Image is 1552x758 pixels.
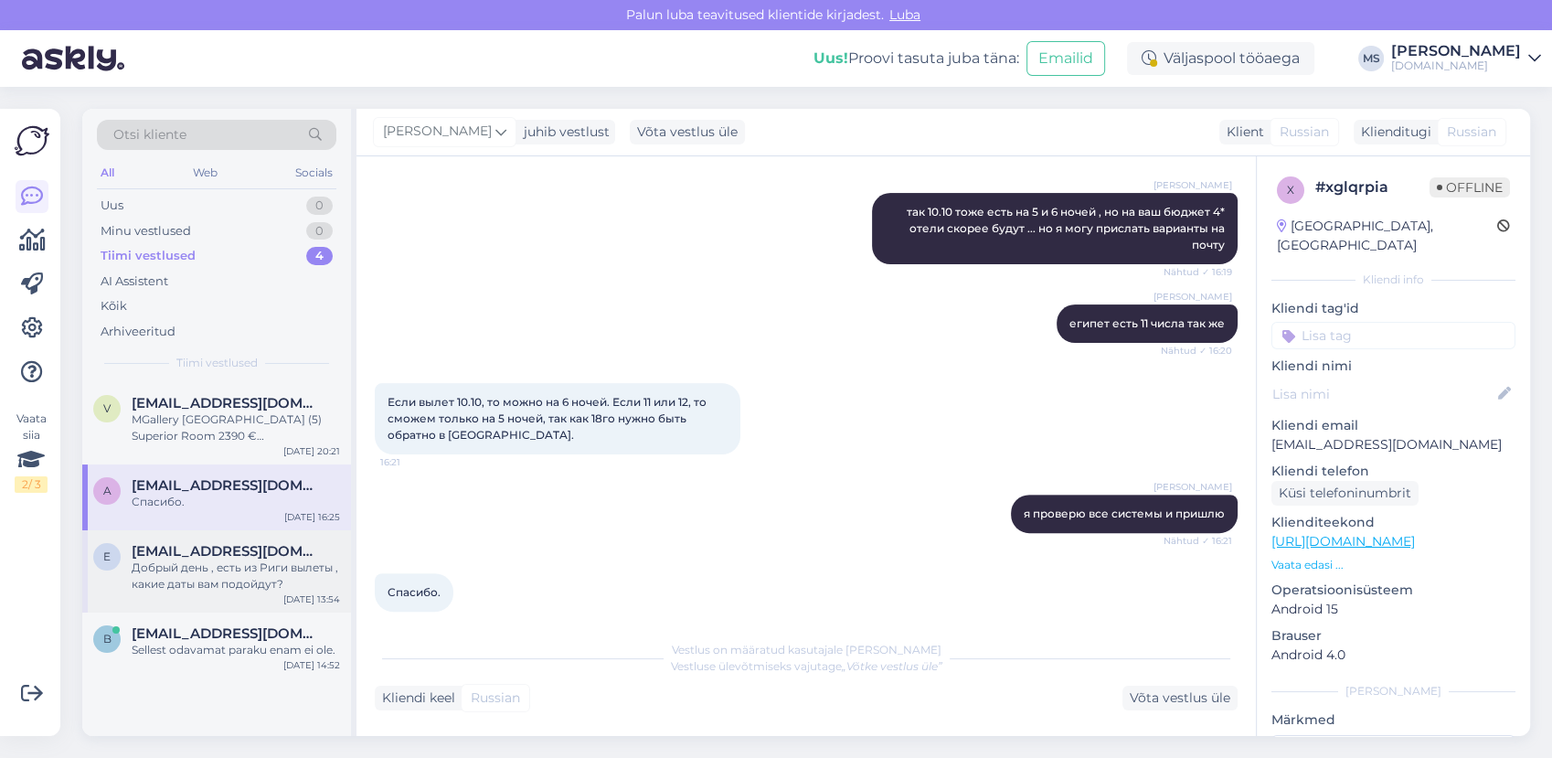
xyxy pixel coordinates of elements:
span: e [103,550,111,563]
p: Operatsioonisüsteem [1271,581,1515,600]
div: Kliendi info [1271,272,1515,288]
div: Socials [292,161,336,185]
a: [PERSON_NAME][DOMAIN_NAME] [1391,44,1541,73]
span: Otsi kliente [113,125,186,144]
span: alla.stepanowa@gmail.com [132,477,322,494]
span: Nähtud ✓ 16:20 [1161,344,1232,358]
div: Klienditugi [1354,123,1431,142]
div: Proovi tasuta juba täna: [813,48,1019,69]
span: v [103,401,111,415]
p: Klienditeekond [1271,513,1515,532]
span: [PERSON_NAME] [1153,480,1232,494]
div: [GEOGRAPHIC_DATA], [GEOGRAPHIC_DATA] [1277,217,1497,255]
span: я проверю все системы и пришлю [1024,507,1225,520]
span: Nähtud ✓ 16:21 [1164,534,1232,548]
b: Uus! [813,49,848,67]
div: [DATE] 20:21 [283,444,340,458]
p: Brauser [1271,626,1515,646]
p: [EMAIL_ADDRESS][DOMAIN_NAME] [1271,435,1515,454]
span: Russian [1280,123,1329,142]
span: Offline [1430,177,1510,198]
span: Luba [884,6,926,23]
a: [URL][DOMAIN_NAME] [1271,533,1415,550]
input: Lisa nimi [1272,384,1494,404]
span: 16:25 [380,613,449,626]
div: [DATE] 14:52 [283,658,340,672]
span: Если вылет 10.10, то можно на 6 ночей. Если 11 или 12, то сможем только на 5 ночей, так как 18го ... [388,395,709,442]
p: Android 15 [1271,600,1515,619]
div: [DATE] 16:25 [284,510,340,524]
button: Emailid [1026,41,1105,76]
div: Minu vestlused [101,222,191,240]
span: Vestluse ülevõtmiseks vajutage [671,659,942,673]
input: Lisa tag [1271,322,1515,349]
div: [PERSON_NAME] [1271,683,1515,699]
span: [PERSON_NAME] [1153,178,1232,192]
div: Vaata siia [15,411,48,493]
span: египет есть 11 числа так же [1069,316,1225,330]
span: bia.debora135@gmail.com [132,625,322,642]
span: Tiimi vestlused [176,355,258,371]
div: Kõik [101,297,127,315]
div: Web [189,161,221,185]
span: Nähtud ✓ 16:19 [1164,265,1232,279]
div: AI Assistent [101,272,168,291]
div: Väljaspool tööaega [1127,42,1314,75]
div: Küsi telefoninumbrit [1271,481,1419,506]
div: [DATE] 13:54 [283,593,340,606]
div: Võta vestlus üle [1122,686,1238,710]
div: # xglqrpia [1315,176,1430,198]
div: All [97,161,118,185]
div: Добрый день , есть из Риги вылеты , какие даты вам подойдут? [132,560,340,593]
div: Arhiveeritud [101,323,175,341]
span: 16:21 [380,455,449,469]
i: „Võtke vestlus üle” [842,659,942,673]
span: Russian [1447,123,1496,142]
p: Kliendi nimi [1271,357,1515,376]
span: Russian [471,689,520,708]
span: так 10.10 тоже есть на 5 и 6 ночей , но на ваш бюджет 4* отели скорее будут ... но я могу прислат... [907,205,1228,251]
div: MGallery [GEOGRAPHIC_DATA] (5) Superior Room 2390 € hommikusöökidega [PERSON_NAME] täiskasvanule. [132,411,340,444]
div: Sellest odavamat paraku enam ei ole. [132,642,340,658]
span: vkuura@gmail.com [132,395,322,411]
span: eleshaaa@mail.ru [132,543,322,560]
div: Uus [101,197,123,215]
div: 0 [306,197,333,215]
span: b [103,632,112,646]
p: Vaata edasi ... [1271,557,1515,573]
div: Klient [1219,123,1264,142]
p: Android 4.0 [1271,646,1515,665]
div: Спасибо. [132,494,340,510]
div: juhib vestlust [516,123,610,142]
div: Kliendi keel [375,689,455,708]
div: MS [1358,46,1384,71]
div: Tiimi vestlused [101,247,196,265]
p: Kliendi tag'id [1271,299,1515,318]
span: a [103,484,112,497]
span: Спасибо. [388,585,441,599]
div: 2 / 3 [15,476,48,493]
div: Võta vestlus üle [630,120,745,144]
div: 4 [306,247,333,265]
p: Kliendi telefon [1271,462,1515,481]
div: [PERSON_NAME] [1391,44,1521,59]
p: Kliendi email [1271,416,1515,435]
span: [PERSON_NAME] [383,122,492,142]
span: Vestlus on määratud kasutajale [PERSON_NAME] [672,643,941,657]
img: Askly Logo [15,123,49,158]
span: [PERSON_NAME] [1153,290,1232,304]
p: Märkmed [1271,710,1515,730]
div: 0 [306,222,333,240]
div: [DOMAIN_NAME] [1391,59,1521,73]
span: x [1287,183,1294,197]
